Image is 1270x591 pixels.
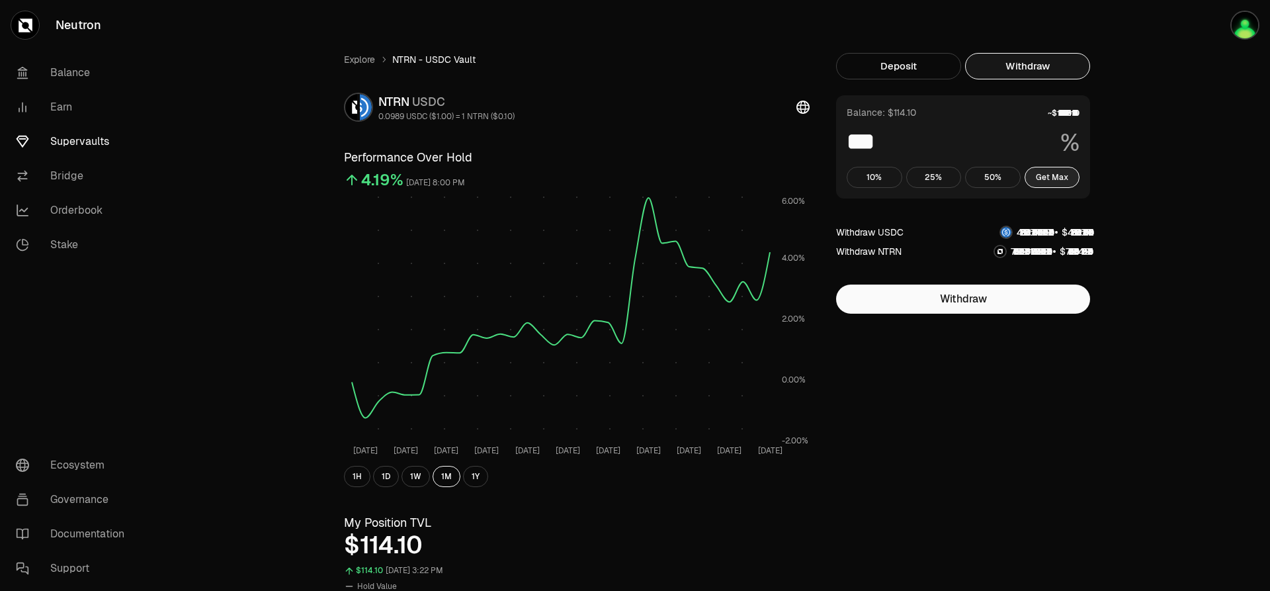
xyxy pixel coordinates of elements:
[906,167,962,188] button: 25%
[758,445,783,456] tspan: [DATE]
[344,466,370,487] button: 1H
[5,56,143,90] a: Balance
[433,466,460,487] button: 1M
[394,445,418,456] tspan: [DATE]
[782,375,806,385] tspan: 0.00%
[356,563,383,578] div: $114.10
[5,517,143,551] a: Documentation
[847,167,902,188] button: 10%
[406,175,465,191] div: [DATE] 8:00 PM
[344,53,375,66] a: Explore
[5,448,143,482] a: Ecosystem
[836,285,1090,314] button: Withdraw
[378,111,515,122] div: 0.0989 USDC ($1.00) = 1 NTRN ($0.10)
[5,482,143,517] a: Governance
[344,514,810,532] h3: My Position TVL
[847,106,916,119] div: Balance: $114.10
[5,228,143,262] a: Stake
[782,253,805,263] tspan: 4.00%
[677,445,701,456] tspan: [DATE]
[402,466,430,487] button: 1W
[5,551,143,586] a: Support
[515,445,540,456] tspan: [DATE]
[596,445,620,456] tspan: [DATE]
[965,167,1021,188] button: 50%
[361,169,403,191] div: 4.19%
[1060,130,1079,156] span: %
[344,148,810,167] h3: Performance Over Hold
[782,314,805,324] tspan: 2.00%
[345,94,357,120] img: NTRN Logo
[1230,11,1259,40] img: Geo Wallet
[386,563,443,578] div: [DATE] 3:22 PM
[434,445,458,456] tspan: [DATE]
[782,435,808,446] tspan: -2.00%
[965,53,1090,79] button: Withdraw
[344,532,810,559] div: $114.10
[474,445,499,456] tspan: [DATE]
[344,53,810,66] nav: breadcrumb
[360,94,372,120] img: USDC Logo
[412,94,445,109] span: USDC
[392,53,476,66] span: NTRN - USDC Vault
[995,246,1005,257] img: NTRN Logo
[378,93,515,111] div: NTRN
[5,90,143,124] a: Earn
[836,245,902,258] div: Withdraw NTRN
[836,226,904,239] div: Withdraw USDC
[556,445,580,456] tspan: [DATE]
[636,445,661,456] tspan: [DATE]
[1025,167,1080,188] button: Get Max
[717,445,741,456] tspan: [DATE]
[463,466,488,487] button: 1Y
[373,466,399,487] button: 1D
[5,124,143,159] a: Supervaults
[1001,227,1011,238] img: USDC Logo
[5,193,143,228] a: Orderbook
[782,196,805,206] tspan: 6.00%
[353,445,378,456] tspan: [DATE]
[836,53,961,79] button: Deposit
[5,159,143,193] a: Bridge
